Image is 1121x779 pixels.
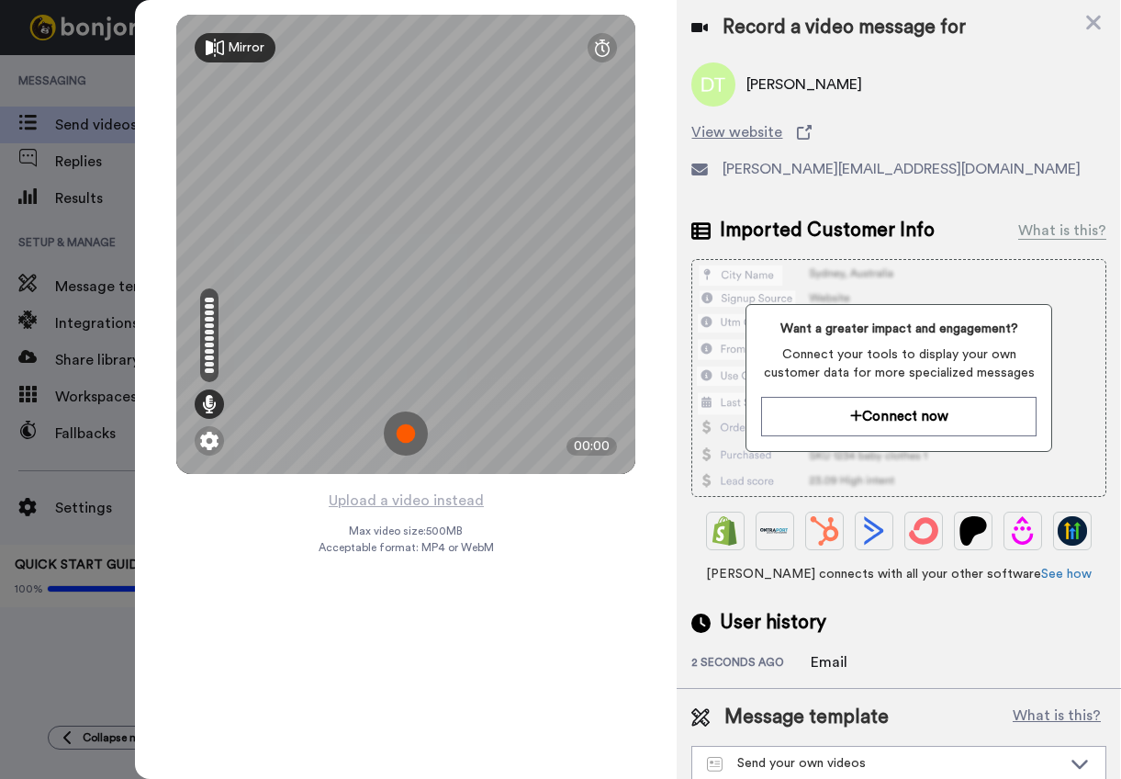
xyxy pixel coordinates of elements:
[1041,568,1092,581] a: See how
[1058,516,1087,546] img: GoHighLevel
[761,397,1037,436] button: Connect now
[691,121,1106,143] a: View website
[384,412,428,456] img: ic_record_start.svg
[811,651,902,673] div: Email
[319,540,494,555] span: Acceptable format: MP4 or WebM
[691,655,811,673] div: 2 seconds ago
[720,217,935,244] span: Imported Customer Info
[707,757,723,772] img: Message-temps.svg
[958,516,988,546] img: Patreon
[760,516,790,546] img: Ontraport
[1008,516,1037,546] img: Drip
[761,320,1037,338] span: Want a greater impact and engagement?
[349,524,463,538] span: Max video size: 500 MB
[724,704,889,731] span: Message template
[761,345,1037,382] span: Connect your tools to display your own customer data for more specialized messages
[691,565,1106,583] span: [PERSON_NAME] connects with all your other software
[711,516,740,546] img: Shopify
[1007,704,1106,731] button: What is this?
[909,516,938,546] img: ConvertKit
[1018,220,1106,242] div: What is this?
[323,489,489,513] button: Upload a video instead
[566,437,617,456] div: 00:00
[859,516,889,546] img: ActiveCampaign
[720,609,826,637] span: User history
[723,158,1081,180] span: [PERSON_NAME][EMAIL_ADDRESS][DOMAIN_NAME]
[707,754,1061,773] div: Send your own videos
[810,516,839,546] img: Hubspot
[691,121,782,143] span: View website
